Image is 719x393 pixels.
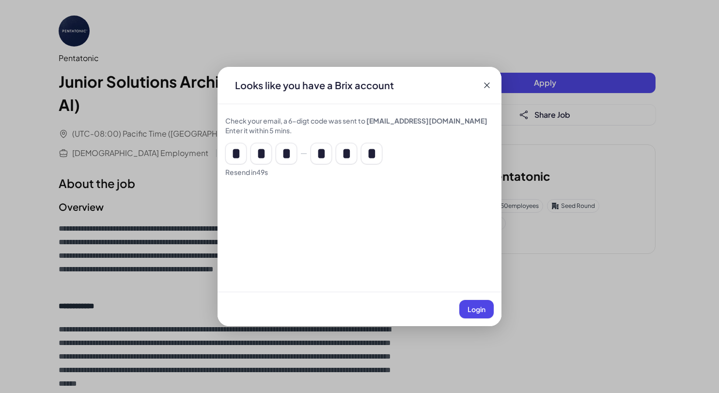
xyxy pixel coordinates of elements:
div: Resend in 49 s [225,167,494,177]
span: Login [468,305,485,314]
button: Login [459,300,494,318]
div: Looks like you have a Brix account [227,79,402,92]
span: [EMAIL_ADDRESS][DOMAIN_NAME] [366,116,487,125]
div: Check your email, a 6-digt code was sent to Enter it within 5 mins. [225,116,494,135]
